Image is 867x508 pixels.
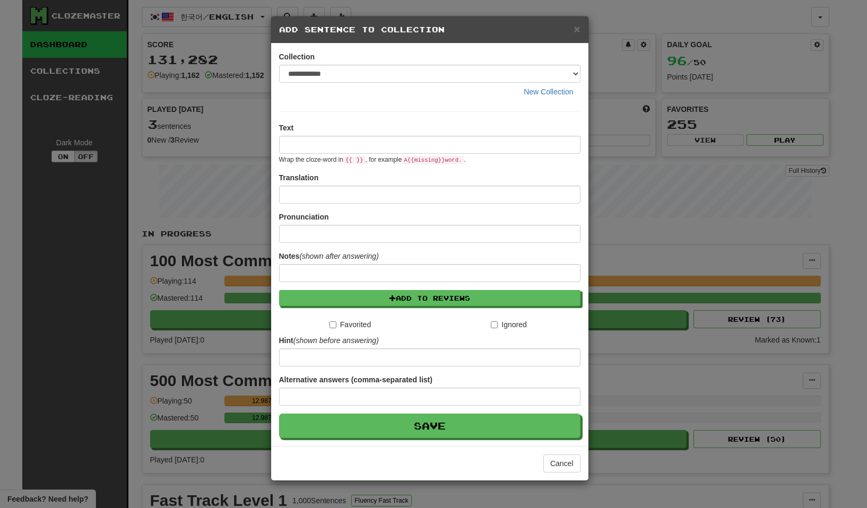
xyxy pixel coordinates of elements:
[402,156,464,164] code: A {{ missing }} word.
[330,319,371,330] label: Favorited
[491,319,526,330] label: Ignored
[279,156,466,163] small: Wrap the cloze-word in , for example .
[517,83,580,101] button: New Collection
[343,156,354,164] code: {{
[279,251,379,261] label: Notes
[279,414,580,438] button: Save
[279,51,315,62] label: Collection
[279,24,580,35] h5: Add Sentence to Collection
[299,252,378,260] em: (shown after answering)
[354,156,366,164] code: }}
[293,336,379,345] em: (shown before answering)
[543,454,580,472] button: Cancel
[279,335,379,346] label: Hint
[279,122,294,133] label: Text
[279,374,432,385] label: Alternative answers (comma-separated list)
[330,321,336,328] input: Favorited
[491,321,498,328] input: Ignored
[574,23,580,35] span: ×
[574,23,580,34] button: Close
[279,172,319,183] label: Translation
[279,212,329,222] label: Pronunciation
[279,290,580,306] button: Add to Reviews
